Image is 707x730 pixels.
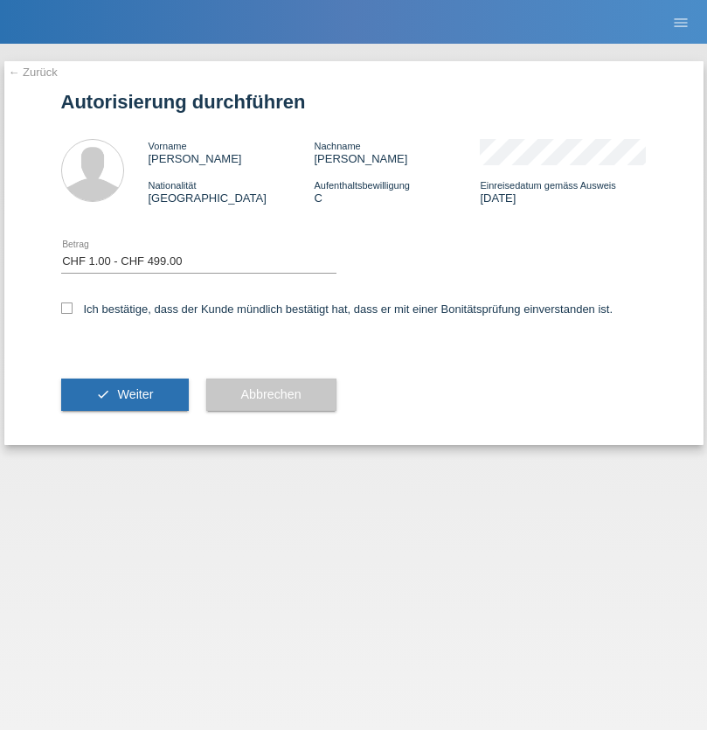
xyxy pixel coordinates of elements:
[314,178,480,205] div: C
[9,66,58,79] a: ← Zurück
[241,387,302,401] span: Abbrechen
[61,379,189,412] button: check Weiter
[672,14,690,31] i: menu
[96,387,110,401] i: check
[480,180,615,191] span: Einreisedatum gemäss Ausweis
[480,178,646,205] div: [DATE]
[314,180,409,191] span: Aufenthaltsbewilligung
[61,302,613,316] label: Ich bestätige, dass der Kunde mündlich bestätigt hat, dass er mit einer Bonitätsprüfung einversta...
[149,178,315,205] div: [GEOGRAPHIC_DATA]
[314,141,360,151] span: Nachname
[663,17,698,27] a: menu
[206,379,336,412] button: Abbrechen
[117,387,153,401] span: Weiter
[61,91,647,113] h1: Autorisierung durchführen
[149,139,315,165] div: [PERSON_NAME]
[314,139,480,165] div: [PERSON_NAME]
[149,141,187,151] span: Vorname
[149,180,197,191] span: Nationalität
